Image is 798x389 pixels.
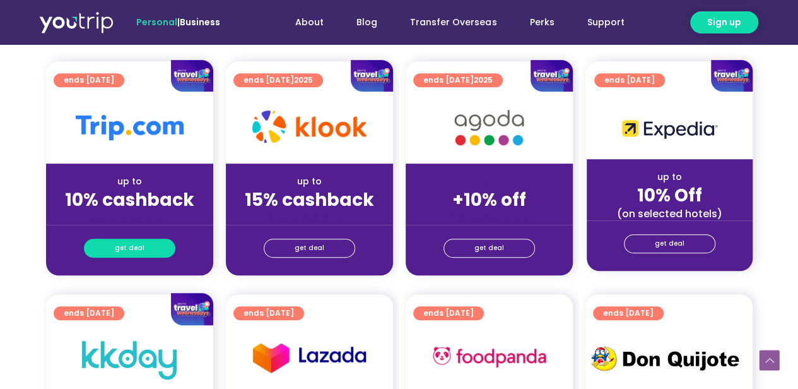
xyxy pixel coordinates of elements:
nav: Menu [254,11,640,34]
strong: 15% cashback [245,188,374,212]
strong: +10% off [452,188,526,212]
span: | [136,16,220,28]
div: up to [236,175,383,188]
a: ends [DATE] [593,306,664,320]
a: get deal [84,239,175,258]
a: get deal [624,234,715,253]
a: ends [DATE] [413,306,484,320]
a: Business [180,16,220,28]
span: up to [478,175,501,188]
span: get deal [115,239,144,257]
span: get deal [655,235,684,253]
a: Blog [340,11,394,34]
a: About [279,11,340,34]
a: Sign up [690,11,758,33]
span: Personal [136,16,177,28]
span: ends [DATE] [244,306,294,320]
div: (for stays only) [56,212,203,225]
a: ends [DATE] [233,306,304,320]
div: up to [597,171,742,184]
span: ends [DATE] [423,306,474,320]
span: ends [DATE] [603,306,654,320]
a: Perks [513,11,570,34]
a: Support [570,11,640,34]
a: get deal [443,239,535,258]
strong: 10% Off [637,183,702,208]
div: up to [56,175,203,188]
span: Sign up [707,16,741,29]
a: get deal [264,239,355,258]
a: Transfer Overseas [394,11,513,34]
div: (for stays only) [236,212,383,225]
div: (on selected hotels) [597,207,742,220]
div: (for stays only) [416,212,563,225]
span: get deal [474,239,504,257]
strong: 10% cashback [65,188,194,212]
span: get deal [295,239,324,257]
